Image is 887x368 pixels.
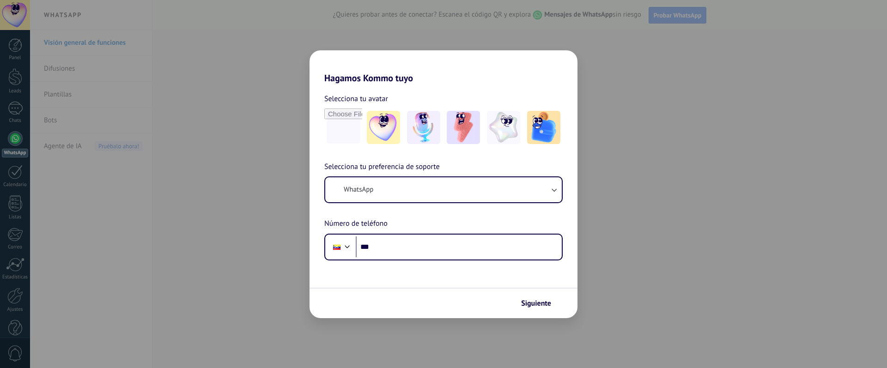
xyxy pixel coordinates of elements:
span: Número de teléfono [324,218,388,230]
span: WhatsApp [344,185,373,194]
span: Siguiente [521,300,551,307]
button: Siguiente [517,296,564,311]
span: Selecciona tu avatar [324,93,388,105]
button: WhatsApp [325,177,562,202]
img: -4.jpeg [487,111,520,144]
span: Selecciona tu preferencia de soporte [324,161,440,173]
img: -2.jpeg [407,111,440,144]
h2: Hagamos Kommo tuyo [310,50,577,84]
div: Venezuela: + 58 [328,237,346,257]
img: -3.jpeg [447,111,480,144]
img: -5.jpeg [527,111,560,144]
img: -1.jpeg [367,111,400,144]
